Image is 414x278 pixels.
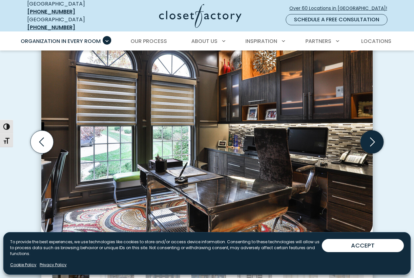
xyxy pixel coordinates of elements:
[358,128,386,156] button: Next slide
[191,37,217,45] span: About Us
[41,35,373,237] img: Sophisticated home office with dark wood cabinetry, metallic backsplash, under-cabinet lighting, ...
[245,37,277,45] span: Inspiration
[286,14,387,25] a: Schedule a Free Consultation
[289,3,393,14] a: Over 60 Locations in [GEOGRAPHIC_DATA]!
[159,4,241,28] img: Closet Factory Logo
[21,37,101,45] span: Organization in Every Room
[289,5,392,12] span: Over 60 Locations in [GEOGRAPHIC_DATA]!
[27,8,75,15] a: [PHONE_NUMBER]
[322,239,404,252] button: ACCEPT
[10,262,36,268] a: Cookie Policy
[10,239,322,257] p: To provide the best experiences, we use technologies like cookies to store and/or access device i...
[131,37,167,45] span: Our Process
[28,128,56,156] button: Previous slide
[40,262,67,268] a: Privacy Policy
[27,16,108,31] div: [GEOGRAPHIC_DATA]
[16,32,398,50] nav: Primary Menu
[361,37,391,45] span: Locations
[305,37,331,45] span: Partners
[27,24,75,31] a: [PHONE_NUMBER]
